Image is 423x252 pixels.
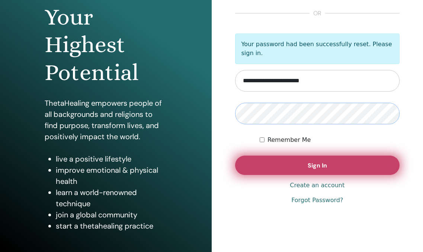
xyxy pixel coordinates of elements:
label: Remember Me [267,135,311,144]
li: improve emotional & physical health [56,165,167,187]
button: Sign In [235,156,400,175]
span: Sign In [308,162,327,169]
li: learn a world-renowned technique [56,187,167,209]
li: live a positive lifestyle [56,153,167,165]
span: or [310,9,325,18]
p: ThetaHealing empowers people of all backgrounds and religions to find purpose, transform lives, a... [45,98,167,142]
div: Keep me authenticated indefinitely or until I manually logout [260,135,400,144]
li: start a thetahealing practice [56,220,167,232]
li: join a global community [56,209,167,220]
a: Forgot Password? [291,196,343,205]
p: Your password had been successfully reset. Please sign in. [235,34,400,64]
a: Create an account [290,181,345,190]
